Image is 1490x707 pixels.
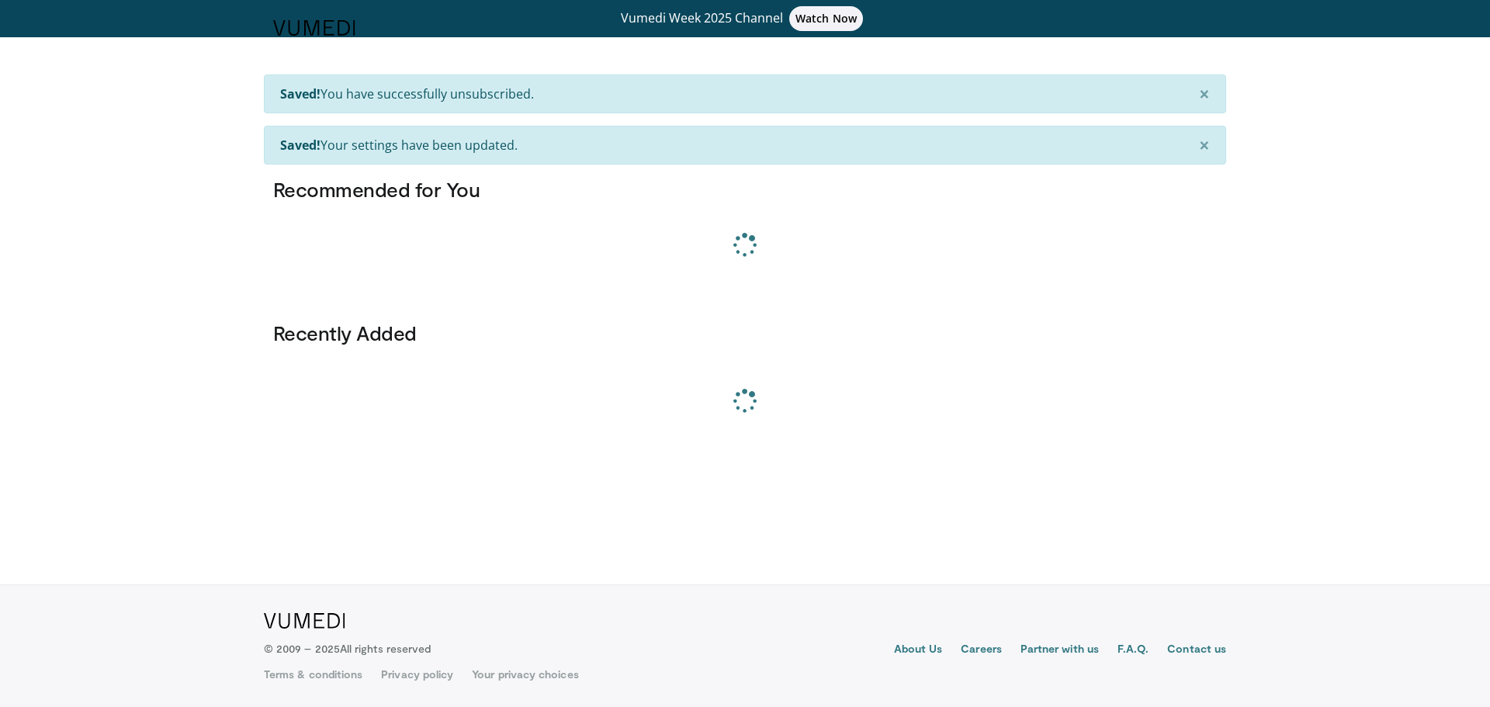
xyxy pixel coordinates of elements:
button: × [1183,126,1225,164]
h3: Recommended for You [273,177,1217,202]
a: About Us [894,641,943,660]
a: Terms & conditions [264,667,362,682]
button: × [1183,75,1225,113]
a: Privacy policy [381,667,453,682]
a: F.A.Q. [1117,641,1149,660]
div: Your settings have been updated. [264,126,1226,165]
h3: Recently Added [273,321,1217,345]
strong: Saved! [280,137,321,154]
img: VuMedi Logo [264,613,345,629]
a: Careers [961,641,1002,660]
a: Partner with us [1020,641,1099,660]
span: All rights reserved [340,642,431,655]
a: Contact us [1167,641,1226,660]
a: Your privacy choices [472,667,578,682]
p: © 2009 – 2025 [264,641,431,657]
div: You have successfully unsubscribed. [264,75,1226,113]
img: VuMedi Logo [273,20,355,36]
strong: Saved! [280,85,321,102]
